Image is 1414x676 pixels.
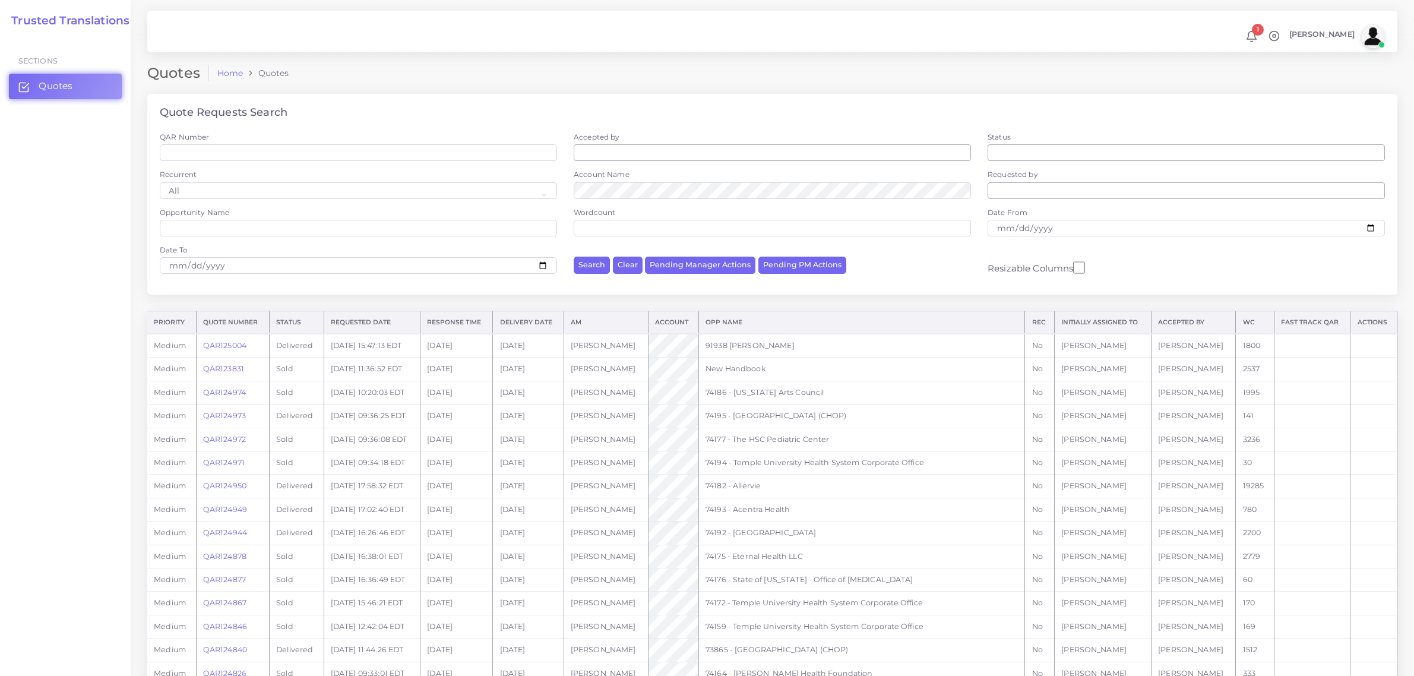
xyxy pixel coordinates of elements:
[493,312,564,334] th: Delivery Date
[420,312,493,334] th: Response Time
[613,257,643,274] button: Clear
[698,639,1025,662] td: 73865 - [GEOGRAPHIC_DATA] (CHOP)
[420,615,493,638] td: [DATE]
[154,645,186,654] span: medium
[564,615,648,638] td: [PERSON_NAME]
[564,568,648,591] td: [PERSON_NAME]
[1073,260,1085,275] input: Resizable Columns
[1055,545,1152,568] td: [PERSON_NAME]
[324,639,420,662] td: [DATE] 11:44:26 EDT
[154,364,186,373] span: medium
[564,428,648,451] td: [PERSON_NAME]
[564,312,648,334] th: AM
[1025,475,1055,498] td: No
[1055,592,1152,615] td: [PERSON_NAME]
[154,435,186,444] span: medium
[203,364,244,373] a: QAR123831
[3,14,129,28] h2: Trusted Translations
[1025,498,1055,521] td: No
[1025,428,1055,451] td: No
[269,475,324,498] td: Delivered
[147,312,196,334] th: Priority
[1055,451,1152,474] td: [PERSON_NAME]
[1236,498,1274,521] td: 780
[1025,358,1055,381] td: No
[698,334,1025,358] td: 91938 [PERSON_NAME]
[196,312,269,334] th: Quote Number
[420,381,493,404] td: [DATE]
[1025,615,1055,638] td: No
[574,132,620,142] label: Accepted by
[1025,639,1055,662] td: No
[420,498,493,521] td: [DATE]
[203,622,247,631] a: QAR124846
[758,257,846,274] button: Pending PM Actions
[645,257,755,274] button: Pending Manager Actions
[1055,568,1152,591] td: [PERSON_NAME]
[493,615,564,638] td: [DATE]
[574,257,610,274] button: Search
[1274,312,1350,334] th: Fast Track QAR
[269,428,324,451] td: Sold
[1236,639,1274,662] td: 1512
[1152,545,1236,568] td: [PERSON_NAME]
[1025,381,1055,404] td: No
[1152,312,1236,334] th: Accepted by
[493,405,564,428] td: [DATE]
[203,388,246,397] a: QAR124974
[160,169,197,179] label: Recurrent
[564,592,648,615] td: [PERSON_NAME]
[1236,405,1274,428] td: 141
[988,132,1011,142] label: Status
[493,568,564,591] td: [DATE]
[39,80,72,93] span: Quotes
[420,428,493,451] td: [DATE]
[154,505,186,514] span: medium
[698,522,1025,545] td: 74192 - [GEOGRAPHIC_DATA]
[154,528,186,537] span: medium
[988,169,1038,179] label: Requested by
[269,592,324,615] td: Sold
[698,358,1025,381] td: New Handbook
[698,498,1025,521] td: 74193 - Acentra Health
[1152,568,1236,591] td: [PERSON_NAME]
[574,207,615,217] label: Wordcount
[269,405,324,428] td: Delivered
[1236,358,1274,381] td: 2537
[269,639,324,662] td: Delivered
[698,615,1025,638] td: 74159 - Temple University Health System Corporate Office
[493,358,564,381] td: [DATE]
[203,481,246,490] a: QAR124950
[574,169,630,179] label: Account Name
[324,545,420,568] td: [DATE] 16:38:01 EDT
[1055,381,1152,404] td: [PERSON_NAME]
[154,575,186,584] span: medium
[1236,522,1274,545] td: 2200
[1152,498,1236,521] td: [PERSON_NAME]
[203,645,247,654] a: QAR124840
[420,334,493,358] td: [DATE]
[1236,545,1274,568] td: 2779
[564,405,648,428] td: [PERSON_NAME]
[493,592,564,615] td: [DATE]
[1289,31,1355,39] span: [PERSON_NAME]
[1025,545,1055,568] td: No
[1055,428,1152,451] td: [PERSON_NAME]
[154,411,186,420] span: medium
[269,451,324,474] td: Sold
[1350,312,1397,334] th: Actions
[269,358,324,381] td: Sold
[1055,475,1152,498] td: [PERSON_NAME]
[324,381,420,404] td: [DATE] 10:20:03 EDT
[493,498,564,521] td: [DATE]
[324,358,420,381] td: [DATE] 11:36:52 EDT
[1055,639,1152,662] td: [PERSON_NAME]
[18,56,58,65] span: Sections
[203,341,246,350] a: QAR125004
[203,435,246,444] a: QAR124972
[698,592,1025,615] td: 74172 - Temple University Health System Corporate Office
[493,545,564,568] td: [DATE]
[269,334,324,358] td: Delivered
[160,106,287,119] h4: Quote Requests Search
[493,334,564,358] td: [DATE]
